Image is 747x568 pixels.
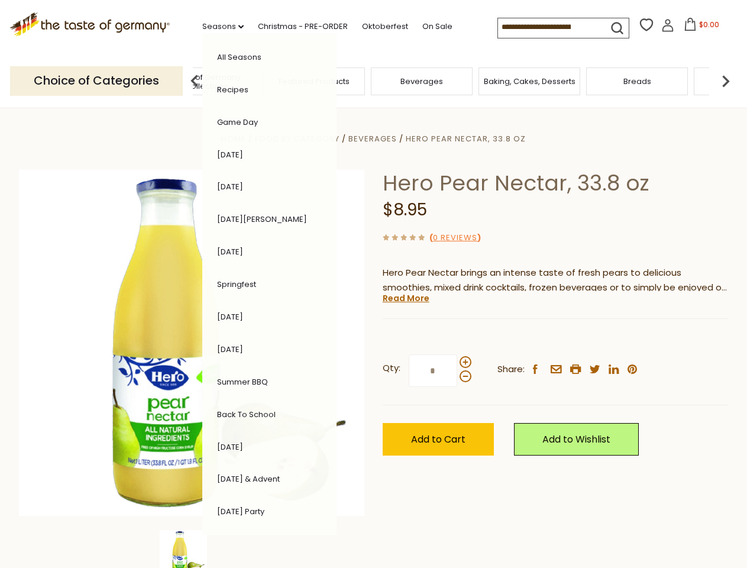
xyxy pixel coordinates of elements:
[217,117,258,128] a: Game Day
[10,66,183,95] p: Choice of Categories
[217,376,268,388] a: Summer BBQ
[383,170,729,196] h1: Hero Pear Nectar, 33.8 oz
[217,51,261,63] a: All Seasons
[677,18,727,35] button: $0.00
[183,69,206,93] img: previous arrow
[258,20,348,33] a: Christmas - PRE-ORDER
[429,232,481,243] span: ( )
[19,170,365,516] img: Hero Pear Nectar, 33.8 oz
[422,20,452,33] a: On Sale
[514,423,639,456] a: Add to Wishlist
[217,311,243,322] a: [DATE]
[217,149,243,160] a: [DATE]
[411,433,465,446] span: Add to Cart
[217,506,264,517] a: [DATE] Party
[217,84,248,95] a: Recipes
[484,77,575,86] a: Baking, Cakes, Desserts
[202,20,244,33] a: Seasons
[714,69,738,93] img: next arrow
[217,246,243,257] a: [DATE]
[383,423,494,456] button: Add to Cart
[699,20,719,30] span: $0.00
[348,133,397,144] a: Beverages
[217,409,276,420] a: Back to School
[217,441,243,453] a: [DATE]
[217,214,307,225] a: [DATE][PERSON_NAME]
[217,473,280,485] a: [DATE] & Advent
[400,77,443,86] a: Beverages
[217,279,256,290] a: Springfest
[383,198,427,221] span: $8.95
[409,354,457,387] input: Qty:
[406,133,526,144] a: Hero Pear Nectar, 33.8 oz
[433,232,477,244] a: 0 Reviews
[383,361,400,376] strong: Qty:
[383,266,729,295] p: Hero Pear Nectar brings an intense taste of fresh pears to delicious smoothies, mixed drink cockt...
[362,20,408,33] a: Oktoberfest
[217,344,243,355] a: [DATE]
[497,362,525,377] span: Share:
[623,77,651,86] a: Breads
[217,181,243,192] a: [DATE]
[383,292,429,304] a: Read More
